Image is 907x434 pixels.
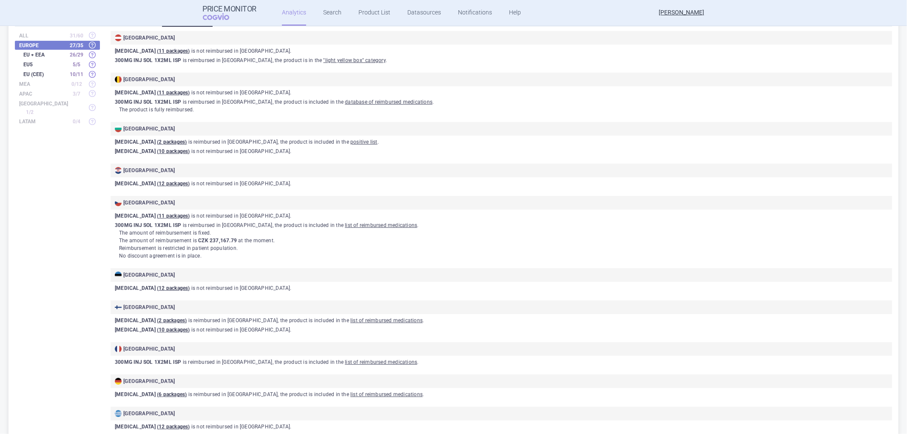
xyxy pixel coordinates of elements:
[15,41,100,50] div: Europe 27/35
[115,34,122,41] img: Austria
[115,358,892,366] p: is reimbursed in [GEOGRAPHIC_DATA] , the product is included in the .
[115,148,892,155] p: is not reimbursed in [GEOGRAPHIC_DATA] .
[115,221,892,229] p: is reimbursed in [GEOGRAPHIC_DATA] , the product is included in the .
[157,391,187,397] u: ( 6 packages )
[66,41,87,50] div: 27 / 35
[15,89,100,98] div: APAC 3/7
[115,148,190,154] strong: [MEDICAL_DATA]
[115,125,888,132] div: [GEOGRAPHIC_DATA]
[119,244,892,252] p: Reimbursement is restricted in patient population .
[115,272,888,278] div: [GEOGRAPHIC_DATA]
[66,51,87,59] div: 26 / 29
[119,106,892,113] p: The product is fully reimbursed .
[345,359,417,365] u: list of reimbursed medications
[115,222,182,228] strong: 300MG INJ SOL 1X2ML ISP
[115,57,182,63] strong: 300MG INJ SOL 1X2ML ISP
[66,80,87,88] div: 0 / 12
[115,272,122,278] img: Estonia
[66,31,87,40] div: 31 / 60
[115,378,888,385] div: [GEOGRAPHIC_DATA]
[115,327,190,333] strong: [MEDICAL_DATA]
[157,90,190,96] u: ( 11 packages )
[19,101,68,106] strong: [GEOGRAPHIC_DATA]
[115,167,888,174] div: [GEOGRAPHIC_DATA]
[345,222,417,228] u: list of reimbursed medications
[115,167,122,174] img: Croatia
[157,327,190,333] u: ( 10 packages )
[115,98,892,106] p: is reimbursed in [GEOGRAPHIC_DATA] , the product is included in the .
[66,60,87,69] div: 5 / 5
[115,346,122,352] img: France
[115,391,187,397] strong: [MEDICAL_DATA]
[115,304,122,311] img: Finland
[115,317,892,324] p: is reimbursed in [GEOGRAPHIC_DATA] , the product is included in the .
[115,47,892,55] p: is not reimbursed in [GEOGRAPHIC_DATA] .
[345,99,432,105] u: database of reimbursed medications
[115,213,190,219] strong: [MEDICAL_DATA]
[157,181,190,187] u: ( 12 packages )
[15,60,100,69] div: EU5 5/5
[115,90,190,96] strong: [MEDICAL_DATA]
[157,48,190,54] u: ( 11 packages )
[115,423,892,431] p: is not reimbursed in [GEOGRAPHIC_DATA] .
[157,148,190,154] u: ( 10 packages )
[66,117,87,126] div: 0 / 4
[203,5,257,21] a: Price MonitorCOGVIO
[157,424,190,430] u: ( 12 packages )
[115,326,892,334] p: is not reimbursed in [GEOGRAPHIC_DATA] .
[19,108,40,116] div: 1 / 2
[19,33,66,38] strong: All
[203,5,257,13] strong: Price Monitor
[157,318,187,323] u: ( 2 packages )
[15,51,100,60] div: EU + EEA 26/29
[115,359,182,365] strong: 300MG INJ SOL 1X2ML ISP
[350,318,423,323] u: list of reimbursed medications
[157,213,190,219] u: ( 11 packages )
[115,180,892,187] p: is not reimbursed in [GEOGRAPHIC_DATA] .
[115,48,190,54] strong: [MEDICAL_DATA]
[15,70,100,79] div: EU (CEE) 10/11
[15,31,100,40] div: All31/60
[198,238,237,244] strong: CZK 237,167.79
[115,346,888,352] div: [GEOGRAPHIC_DATA]
[19,43,66,48] strong: Europe
[115,212,892,220] p: is not reimbursed in [GEOGRAPHIC_DATA] .
[19,82,66,87] strong: MEA
[115,139,187,145] strong: [MEDICAL_DATA]
[19,91,66,96] strong: APAC
[115,99,182,105] strong: 300MG INJ SOL 1X2ML ISP
[115,284,892,292] p: is not reimbursed in [GEOGRAPHIC_DATA] .
[157,285,190,291] u: ( 12 packages )
[115,181,190,187] strong: [MEDICAL_DATA]
[23,72,66,77] strong: EU (CEE)
[15,117,100,126] div: LATAM 0/4
[23,52,66,57] strong: EU + EEA
[115,138,892,146] p: is reimbursed in [GEOGRAPHIC_DATA] , the product is included in the .
[115,318,187,323] strong: [MEDICAL_DATA]
[115,199,888,206] div: [GEOGRAPHIC_DATA]
[115,199,122,206] img: Czech Republic
[15,99,100,116] div: [GEOGRAPHIC_DATA] 1/2
[115,391,892,398] p: is reimbursed in [GEOGRAPHIC_DATA] , the product is included in the .
[119,229,892,237] p: The amount of reimbursement is fixed .
[66,70,87,79] div: 10 / 11
[203,13,241,20] span: COGVIO
[115,76,122,83] img: Belgium
[115,410,122,417] img: Greece
[115,34,888,41] div: [GEOGRAPHIC_DATA]
[23,62,66,67] strong: EU5
[115,76,888,83] div: [GEOGRAPHIC_DATA]
[115,304,888,311] div: [GEOGRAPHIC_DATA]
[157,139,187,145] u: ( 2 packages )
[119,237,892,244] p: The amount of reimbursement is at the moment .
[350,391,423,397] u: list of reimbursed medications
[15,79,100,88] div: MEA 0/12
[323,57,385,63] u: "light yellow box" category
[115,285,190,291] strong: [MEDICAL_DATA]
[115,378,122,385] img: Germany
[115,89,892,96] p: is not reimbursed in [GEOGRAPHIC_DATA] .
[115,57,892,64] p: is reimbursed in [GEOGRAPHIC_DATA] , the product is in the .
[66,90,87,98] div: 3 / 7
[115,410,888,417] div: [GEOGRAPHIC_DATA]
[115,424,190,430] strong: [MEDICAL_DATA]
